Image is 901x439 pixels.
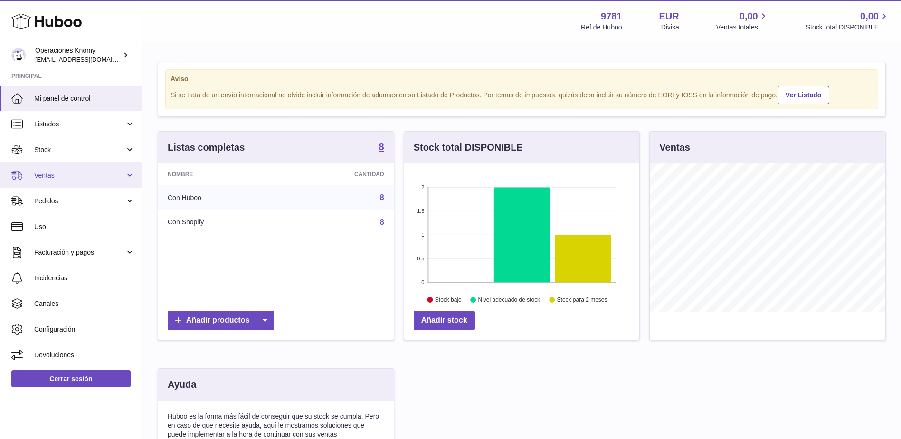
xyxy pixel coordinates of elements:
span: 0,00 [860,10,879,23]
span: Stock total DISPONIBLE [806,23,890,32]
span: Ventas [34,171,125,180]
a: 0,00 Ventas totales [716,10,769,32]
h3: Ventas [659,141,690,154]
span: Pedidos [34,197,125,206]
text: 0.5 [417,256,424,261]
a: 8 [379,142,384,153]
a: 0,00 Stock total DISPONIBLE [806,10,890,32]
span: Facturación y pagos [34,248,125,257]
strong: 8 [379,142,384,152]
a: 8 [380,193,384,201]
span: Uso [34,222,135,231]
div: Si se trata de un envío internacional no olvide incluir información de aduanas en su Listado de P... [171,85,873,104]
text: Nivel adecuado de stock [478,297,541,304]
td: Con Shopify [158,210,283,235]
span: Mi panel de control [34,94,135,103]
text: 0 [421,279,424,285]
div: Divisa [661,23,679,32]
span: Listados [34,120,125,129]
span: [EMAIL_ADDRESS][DOMAIN_NAME] [35,56,140,63]
a: Cerrar sesión [11,370,131,387]
a: Añadir productos [168,311,274,330]
strong: EUR [659,10,679,23]
text: 2 [421,184,424,190]
text: 1 [421,232,424,238]
span: Stock [34,145,125,154]
th: Nombre [158,163,283,185]
th: Cantidad [283,163,393,185]
span: Devoluciones [34,351,135,360]
span: 0,00 [740,10,758,23]
span: Incidencias [34,274,135,283]
span: Ventas totales [716,23,769,32]
span: Configuración [34,325,135,334]
a: Añadir stock [414,311,475,330]
strong: Aviso [171,75,873,84]
a: Ver Listado [778,86,829,104]
h3: Stock total DISPONIBLE [414,141,523,154]
strong: 9781 [601,10,622,23]
text: Stock para 2 meses [557,297,607,304]
span: Canales [34,299,135,308]
a: 8 [380,218,384,226]
h3: Listas completas [168,141,245,154]
div: Operaciones Knomy [35,46,121,64]
h3: Ayuda [168,378,196,391]
td: Con Huboo [158,185,283,210]
text: 1.5 [417,208,424,214]
img: operaciones@selfkit.com [11,48,26,62]
p: Huboo es la forma más fácil de conseguir que su stock se cumpla. Pero en caso de que necesite ayu... [168,412,384,439]
div: Ref de Huboo [581,23,622,32]
text: Stock bajo [435,297,462,304]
